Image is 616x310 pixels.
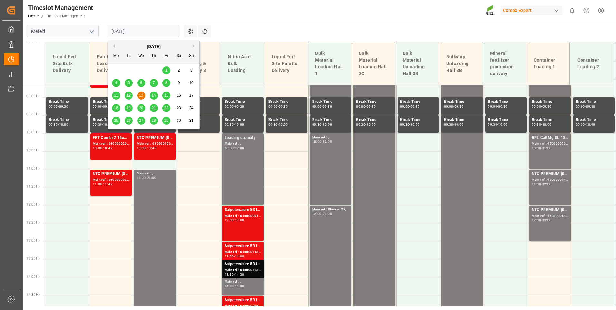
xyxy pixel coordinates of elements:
span: 16 [177,93,181,98]
div: Choose Friday, August 15th, 2025 [162,92,170,100]
span: 15 [164,93,168,98]
div: Timeslot Management [28,3,93,13]
div: 10:45 [103,147,112,150]
div: We [137,52,145,60]
span: 18 [114,106,118,110]
div: Break Time [576,117,612,123]
button: Compo Expert [500,4,565,16]
div: 13:30 [225,273,234,276]
div: 10:00 [59,123,68,126]
div: Break Time [356,99,392,105]
div: [DATE] [108,44,199,50]
div: Main ref : 4500000544, 2000000354; [532,177,568,183]
span: 11:30 Hr [26,185,40,188]
div: 11:00 [93,183,102,186]
div: 09:30 [498,105,507,108]
span: 10:30 Hr [26,149,40,152]
span: 14 [151,93,156,98]
div: 09:00 [268,105,278,108]
div: Break Time [532,117,568,123]
div: Break Time [225,99,261,105]
div: Salpetersäure 53 lose; [225,261,261,267]
div: Main ref : , [225,141,261,147]
div: Compo Expert [500,6,562,15]
span: 25 [114,118,118,123]
div: - [102,105,103,108]
div: 09:00 [312,105,322,108]
div: Choose Wednesday, August 6th, 2025 [137,79,145,87]
span: 27 [139,118,143,123]
input: DD.MM.YYYY [108,25,179,37]
div: Loading capacity [225,135,261,141]
div: 13:00 [542,219,552,222]
div: Main ref : 6100000867, 2000000891; [225,304,261,309]
div: 09:30 [444,123,453,126]
div: 09:30 [312,123,322,126]
div: 12:00 [322,140,332,143]
div: - [409,105,410,108]
div: - [541,219,542,222]
div: Choose Thursday, August 28th, 2025 [150,117,158,125]
div: Salpetersäure 53 lose; [225,297,261,304]
input: Type to search/select [27,25,99,37]
div: Break Time [268,117,305,123]
div: 09:00 [488,105,497,108]
div: 09:30 [93,123,102,126]
div: Main ref : 6100001037, 2000000978; [225,267,261,273]
span: 13:00 Hr [26,239,40,242]
div: Choose Saturday, August 16th, 2025 [175,92,183,100]
div: Main ref : , [312,135,349,140]
div: Bulk Material Loading Hall 3C [356,47,390,80]
div: Break Time [400,117,437,123]
div: - [146,147,147,150]
span: 13 [139,93,143,98]
div: 10:45 [147,147,156,150]
span: 26 [126,118,130,123]
div: 12:00 [225,219,234,222]
div: 09:00 [400,105,409,108]
div: Choose Thursday, August 7th, 2025 [150,79,158,87]
div: NTC PREMIUM [DATE] 50kg (x25) INT MTO; [93,171,129,177]
div: 09:30 [279,105,288,108]
span: 28 [151,118,156,123]
div: 13:00 [235,219,244,222]
span: 9 [178,81,180,85]
div: 14:30 [235,273,244,276]
span: 5 [128,81,130,85]
div: Salpetersäure 53 lose; [225,243,261,249]
span: 2 [178,68,180,73]
div: 09:00 [444,105,453,108]
div: - [453,123,454,126]
div: - [497,105,498,108]
span: 09:00 Hr [26,94,40,98]
div: Container Loading 1 [531,54,564,73]
span: 6 [140,81,142,85]
div: Nitric Acid Bulk Loading [225,51,258,76]
button: Help Center [579,3,594,18]
span: 23 [177,106,181,110]
span: 29 [164,118,168,123]
div: 10:00 [322,123,332,126]
div: Break Time [93,99,129,105]
div: Break Time [488,117,524,123]
div: Break Time [356,117,392,123]
div: 09:00 [576,105,585,108]
div: Choose Monday, August 25th, 2025 [112,117,120,125]
div: 09:00 [356,105,365,108]
div: NTC PREMIUM [DATE] 25kg (x42) INT; [532,171,568,177]
div: - [322,212,322,215]
div: 09:00 [532,105,541,108]
div: Su [188,52,196,60]
div: Choose Saturday, August 30th, 2025 [175,117,183,125]
div: Main ref : , [137,171,173,176]
div: 10:00 [312,140,322,143]
div: Tu [125,52,133,60]
div: 10:00 [279,123,288,126]
div: Main ref : 4500000394, 2000000310; [532,141,568,147]
span: 20 [139,106,143,110]
div: NTC PREMIUM [DATE] 25kg (x42) INT MTO;NTC CLASSIC [DATE] 25kg (x42) INT MTO; [137,135,173,141]
div: 09:00 [49,105,58,108]
div: BFL CaBMg SL 1000L IBC; [532,135,568,141]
